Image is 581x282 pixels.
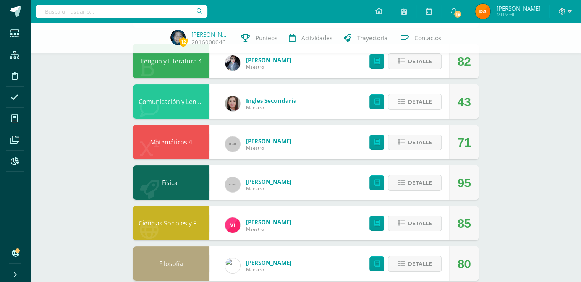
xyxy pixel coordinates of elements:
[191,38,226,46] a: 2016000046
[256,34,277,42] span: Punteos
[139,97,238,106] a: Comunicación y Lenguaje L3 Inglés
[225,258,240,273] img: 6dfd641176813817be49ede9ad67d1c4.png
[170,30,186,45] img: 2859e898e4675f56e49fdff0bde542a9.png
[133,84,209,119] div: Comunicación y Lenguaje L3 Inglés
[246,259,291,266] a: [PERSON_NAME]
[225,177,240,192] img: 60x60
[408,54,432,68] span: Detalle
[457,166,471,200] div: 95
[225,55,240,71] img: 702136d6d401d1cd4ce1c6f6778c2e49.png
[246,64,291,70] span: Maestro
[246,56,291,64] a: [PERSON_NAME]
[408,176,432,190] span: Detalle
[457,247,471,281] div: 80
[225,217,240,233] img: bd6d0aa147d20350c4821b7c643124fa.png
[457,125,471,160] div: 71
[338,23,393,53] a: Trayectoria
[179,37,188,47] span: 12
[246,137,291,145] a: [PERSON_NAME]
[283,23,338,53] a: Actividades
[133,44,209,78] div: Lengua y Literatura 4
[246,178,291,185] a: [PERSON_NAME]
[457,44,471,79] div: 82
[408,257,432,271] span: Detalle
[246,218,291,226] a: [PERSON_NAME]
[301,34,332,42] span: Actividades
[133,165,209,200] div: Física I
[141,57,202,65] a: Lengua y Literatura 4
[388,216,442,231] button: Detalle
[162,178,181,187] a: Física I
[159,259,183,268] a: Filosofía
[457,85,471,119] div: 43
[246,226,291,232] span: Maestro
[133,246,209,281] div: Filosofía
[496,11,540,18] span: Mi Perfil
[393,23,447,53] a: Contactos
[191,31,230,38] a: [PERSON_NAME]
[150,138,192,146] a: Matemáticas 4
[139,219,262,227] a: Ciencias Sociales y Formación Ciudadana 4
[225,136,240,152] img: 60x60
[453,10,462,18] span: 15
[246,104,297,111] span: Maestro
[246,97,297,104] a: Inglés Secundaria
[408,216,432,230] span: Detalle
[388,94,442,110] button: Detalle
[36,5,207,18] input: Busca un usuario...
[357,34,388,42] span: Trayectoria
[246,185,291,192] span: Maestro
[408,135,432,149] span: Detalle
[414,34,441,42] span: Contactos
[133,125,209,159] div: Matemáticas 4
[457,206,471,241] div: 85
[246,145,291,151] span: Maestro
[235,23,283,53] a: Punteos
[225,96,240,111] img: 8af0450cf43d44e38c4a1497329761f3.png
[388,135,442,150] button: Detalle
[408,95,432,109] span: Detalle
[496,5,540,12] span: [PERSON_NAME]
[388,256,442,272] button: Detalle
[388,53,442,69] button: Detalle
[133,206,209,240] div: Ciencias Sociales y Formación Ciudadana 4
[475,4,490,19] img: 82a5943632aca8211823fb2e9800a6c1.png
[388,175,442,191] button: Detalle
[246,266,291,273] span: Maestro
